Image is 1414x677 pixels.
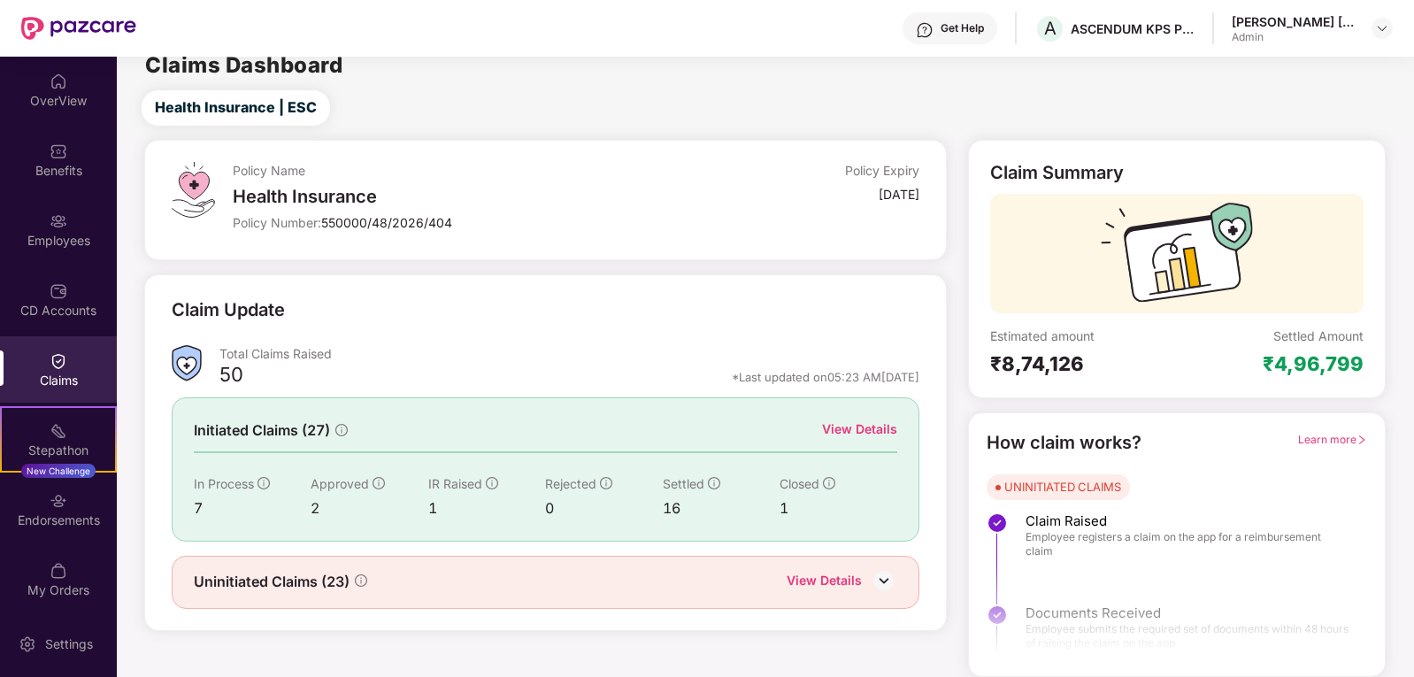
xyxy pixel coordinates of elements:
div: Policy Expiry [845,162,919,179]
button: Health Insurance | ESC [142,90,330,126]
h2: Claims Dashboard [145,55,342,76]
div: Estimated amount [990,327,1177,344]
div: Stepathon [2,442,115,459]
img: DownIcon [871,567,897,594]
span: Closed [780,476,819,491]
span: Rejected [545,476,596,491]
img: New Pazcare Logo [21,17,136,40]
span: info-circle [823,477,835,489]
div: Total Claims Raised [219,345,919,362]
span: A [1044,18,1057,39]
div: ₹4,96,799 [1263,351,1364,376]
img: svg+xml;base64,PHN2ZyBpZD0iU2V0dGluZy0yMHgyMCIgeG1sbnM9Imh0dHA6Ly93d3cudzMub3JnLzIwMDAvc3ZnIiB3aW... [19,635,36,653]
img: svg+xml;base64,PHN2ZyBpZD0iRHJvcGRvd24tMzJ4MzIiIHhtbG5zPSJodHRwOi8vd3d3LnczLm9yZy8yMDAwL3N2ZyIgd2... [1375,21,1389,35]
div: *Last updated on 05:23 AM[DATE] [732,369,919,385]
div: ASCENDUM KPS PRIVATE LIMITED [1071,20,1195,37]
div: View Details [787,571,862,594]
div: 50 [219,362,243,392]
div: 0 [545,497,662,519]
span: Initiated Claims (27) [194,419,330,442]
span: right [1356,435,1367,445]
span: info-circle [486,477,498,489]
div: Claim Summary [990,162,1124,183]
div: [DATE] [879,186,919,203]
span: Claim Raised [1026,512,1349,530]
div: ₹8,74,126 [990,351,1177,376]
div: 1 [780,497,896,519]
div: Claim Update [172,296,285,324]
div: Policy Name [233,162,690,179]
div: [PERSON_NAME] [PERSON_NAME] [1232,13,1356,30]
span: Settled [663,476,704,491]
div: 1 [428,497,545,519]
img: svg+xml;base64,PHN2ZyBpZD0iSGVscC0zMngzMiIgeG1sbnM9Imh0dHA6Ly93d3cudzMub3JnLzIwMDAvc3ZnIiB3aWR0aD... [916,21,934,39]
img: svg+xml;base64,PHN2ZyBpZD0iU3RlcC1Eb25lLTMyeDMyIiB4bWxucz0iaHR0cDovL3d3dy53My5vcmcvMjAwMC9zdmciIH... [987,512,1008,534]
span: info-circle [257,477,270,489]
div: UNINITIATED CLAIMS [1004,478,1121,496]
span: IR Raised [428,476,482,491]
img: svg+xml;base64,PHN2ZyB4bWxucz0iaHR0cDovL3d3dy53My5vcmcvMjAwMC9zdmciIHdpZHRoPSIyMSIgaGVpZ2h0PSIyMC... [50,422,67,440]
img: svg+xml;base64,PHN2ZyBpZD0iQ2xhaW0iIHhtbG5zPSJodHRwOi8vd3d3LnczLm9yZy8yMDAwL3N2ZyIgd2lkdGg9IjIwIi... [50,352,67,370]
span: Health Insurance | ESC [155,96,317,119]
img: svg+xml;base64,PHN2ZyB4bWxucz0iaHR0cDovL3d3dy53My5vcmcvMjAwMC9zdmciIHdpZHRoPSI0OS4zMiIgaGVpZ2h0PS... [172,162,215,218]
span: info-circle [708,477,720,489]
span: info-circle [335,424,348,436]
span: Approved [311,476,369,491]
img: svg+xml;base64,PHN2ZyBpZD0iQmVuZWZpdHMiIHhtbG5zPSJodHRwOi8vd3d3LnczLm9yZy8yMDAwL3N2ZyIgd2lkdGg9Ij... [50,142,67,160]
img: svg+xml;base64,PHN2ZyBpZD0iRW1wbG95ZWVzIiB4bWxucz0iaHR0cDovL3d3dy53My5vcmcvMjAwMC9zdmciIHdpZHRoPS... [50,212,67,230]
div: Policy Number: [233,214,690,231]
div: How claim works? [987,429,1141,457]
span: info-circle [373,477,385,489]
span: info-circle [355,574,367,587]
div: Get Help [941,21,984,35]
img: svg+xml;base64,PHN2ZyBpZD0iSG9tZSIgeG1sbnM9Imh0dHA6Ly93d3cudzMub3JnLzIwMDAvc3ZnIiB3aWR0aD0iMjAiIG... [50,73,67,90]
img: svg+xml;base64,PHN2ZyBpZD0iRW5kb3JzZW1lbnRzIiB4bWxucz0iaHR0cDovL3d3dy53My5vcmcvMjAwMC9zdmciIHdpZH... [50,492,67,510]
span: In Process [194,476,254,491]
div: Admin [1232,30,1356,44]
img: svg+xml;base64,PHN2ZyB3aWR0aD0iMTcyIiBoZWlnaHQ9IjExMyIgdmlld0JveD0iMCAwIDE3MiAxMTMiIGZpbGw9Im5vbm... [1101,203,1253,313]
span: 550000/48/2026/404 [321,215,452,230]
span: Uninitiated Claims (23) [194,571,350,593]
img: svg+xml;base64,PHN2ZyBpZD0iQ0RfQWNjb3VudHMiIGRhdGEtbmFtZT0iQ0QgQWNjb3VudHMiIHhtbG5zPSJodHRwOi8vd3... [50,282,67,300]
span: info-circle [600,477,612,489]
img: ClaimsSummaryIcon [172,345,202,381]
span: Employee registers a claim on the app for a reimbursement claim [1026,530,1349,558]
div: Health Insurance [233,186,690,207]
span: Learn more [1298,433,1367,446]
div: Settings [40,635,98,653]
div: View Details [822,419,897,439]
div: Settled Amount [1273,327,1364,344]
div: 2 [311,497,427,519]
img: svg+xml;base64,PHN2ZyBpZD0iTXlfT3JkZXJzIiBkYXRhLW5hbWU9Ik15IE9yZGVycyIgeG1sbnM9Imh0dHA6Ly93d3cudz... [50,562,67,580]
div: 7 [194,497,311,519]
div: 16 [663,497,780,519]
div: New Challenge [21,464,96,478]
